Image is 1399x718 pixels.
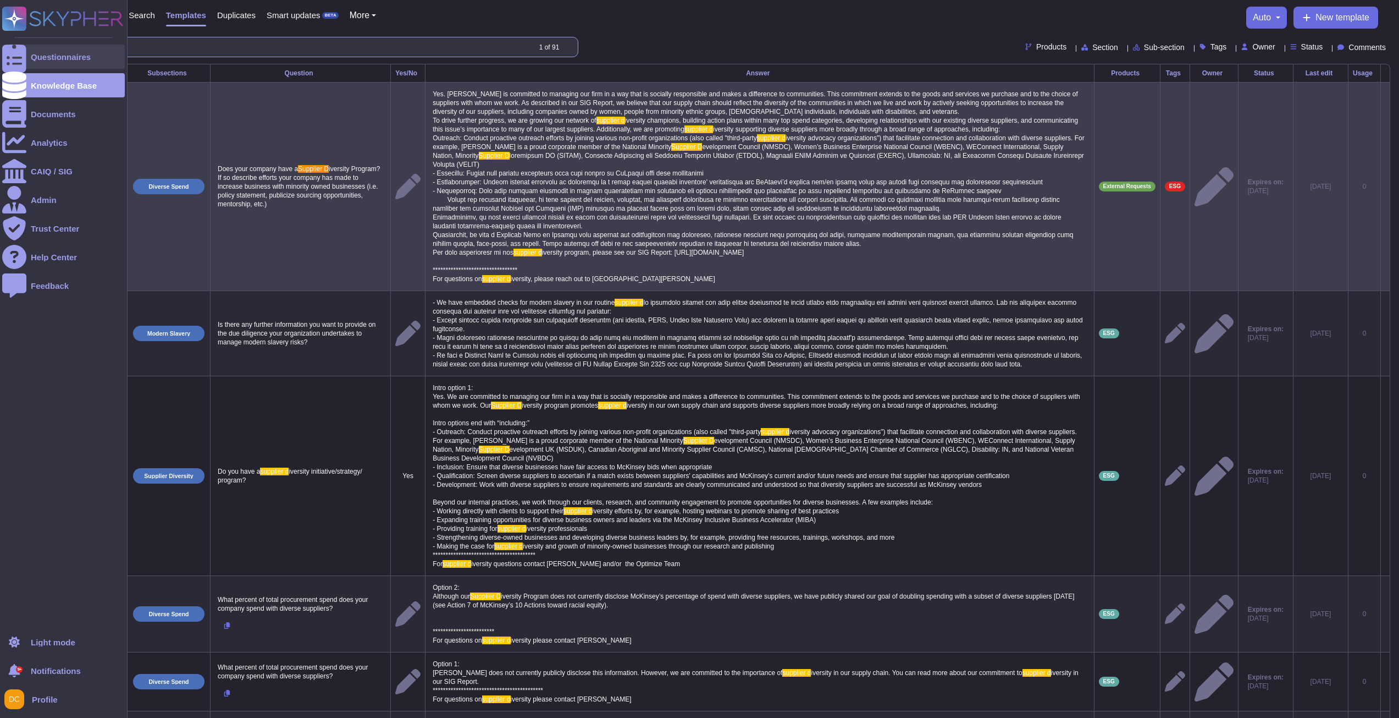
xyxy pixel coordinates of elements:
span: Option 1: [PERSON_NAME] does not currently publicly disclose this information. However, we are co... [433,660,782,677]
span: supplier d [598,402,627,409]
span: Do you have a [218,468,260,475]
span: supplier d [482,637,511,644]
span: - We have embedded checks for modern slavery in our routine [433,299,615,306]
a: CAIQ / SIG [2,159,125,183]
span: Templates [166,11,206,19]
span: [DATE] [1310,472,1331,480]
span: iversity in our supply chain. You can read more about our commitment to [811,669,1022,677]
span: evelopment Council (NMSDC), Women’s Business Enterprise National Council (WBENC), WEConnect Inter... [433,143,1065,160]
div: 1 of 91 [539,44,560,51]
span: ESG [1169,184,1181,189]
span: Comments [1348,43,1386,51]
span: Profile [32,695,58,704]
span: Supplier D [298,165,329,173]
button: More [350,11,377,20]
a: Documents [2,102,125,126]
div: Tags [1165,70,1185,76]
span: evelopment Council (NMSDC), Women’s Business Enterprise National Council (WBENC), WEConnect Inter... [433,437,1077,453]
span: ESG [1103,679,1115,684]
span: iversity supporting diverse suppliers more broadly through a broad range of approaches, including... [433,125,1000,142]
a: Questionnaires [2,45,125,69]
span: iversity Program? If so describe efforts your company has made to increase business with minority... [218,165,382,208]
div: Trust Center [31,224,79,233]
button: auto [1253,13,1280,22]
span: [DATE] [1310,610,1331,618]
span: evelopment UK (MSDUK), Canadian Aboriginal and Minority Supplier Council (CAMSC), National [DEMOG... [433,446,1075,515]
p: Yes [395,472,421,480]
span: Option 2: Although our [433,584,470,600]
p: Diverse Spend [149,184,189,190]
p: Supplier Diversity [144,473,193,479]
div: BETA [322,12,338,19]
span: Notifications [31,667,81,675]
span: supplier d [1022,669,1051,677]
button: New template [1293,7,1378,29]
a: Knowledge Base [2,73,125,97]
span: Owner [1252,43,1275,51]
span: supplier d [482,695,511,703]
span: iversity questions contact [PERSON_NAME] and/or the Optimize Team [471,560,680,568]
div: 0 [1353,182,1376,191]
div: 9+ [16,666,23,673]
span: supplier d [761,428,789,436]
a: Trust Center [2,216,125,240]
span: [DATE] [1310,183,1331,190]
span: Section [1092,43,1118,51]
span: supplier d [563,507,592,515]
span: iversity Program does not currently disclose McKinsey’s percentage of spend with diverse supplier... [433,593,1076,644]
span: supplier d [494,542,523,550]
div: Help Center [31,253,77,261]
span: [DATE] [1248,187,1284,195]
p: Diverse Spend [149,611,189,617]
div: Usage [1353,70,1376,76]
p: Diverse Spend [149,679,189,685]
a: Admin [2,188,125,212]
span: supplier d [260,468,289,475]
span: Does your company have a [218,165,298,173]
span: [DATE] [1248,333,1284,342]
div: Subsections [132,70,206,76]
div: Products [1099,70,1155,76]
div: CAIQ / SIG [31,167,73,176]
span: [DATE] [1310,678,1331,686]
span: Products [1036,43,1066,51]
span: iversity please contact [PERSON_NAME] [511,637,632,644]
span: iversity and growth of minority-owned businesses through our research and publishing ************... [433,542,776,568]
span: Tags [1210,43,1227,51]
span: supplier d [596,117,625,124]
p: What percent of total procurement spend does your company spend with diverse suppliers? [215,660,386,683]
span: iversity champions, building action plans within many top spend categories, developing relationsh... [433,117,1080,133]
span: [DATE] [1248,614,1284,623]
div: Yes/No [395,70,421,76]
a: Analytics [2,130,125,155]
span: Expires on: [1248,673,1284,682]
span: auto [1253,13,1271,22]
div: 0 [1353,472,1376,480]
span: Supplier D [479,446,510,453]
span: Expires on: [1248,605,1284,614]
div: Questionnaires [31,53,91,61]
span: Supplier D [479,152,510,160]
span: Supplier D [683,437,714,445]
span: ESG [1103,331,1115,336]
p: What percent of total procurement spend does your company spend with diverse suppliers? [215,593,386,616]
span: supplier d [615,299,643,306]
span: External Requests [1103,184,1151,189]
span: More [350,11,369,20]
p: Modern Slavery [147,331,190,337]
span: [DATE] [1310,330,1331,337]
span: Expires on: [1248,325,1284,333]
div: 0 [1353,610,1376,618]
span: [DATE] [1248,682,1284,690]
button: user [2,687,32,711]
span: Supplier D [671,143,702,151]
span: Intro option 1: Yes. We are committed to managing our firm in a way that is socially responsible ... [433,384,1082,409]
div: Analytics [31,139,68,147]
input: Search by keywords [43,37,529,57]
span: supplier d [443,560,471,568]
div: Documents [31,110,76,118]
span: iversity, please reach out to [GEOGRAPHIC_DATA][PERSON_NAME] [511,275,715,283]
span: Duplicates [217,11,256,19]
span: New template [1315,13,1369,22]
span: supplier d [684,125,713,133]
